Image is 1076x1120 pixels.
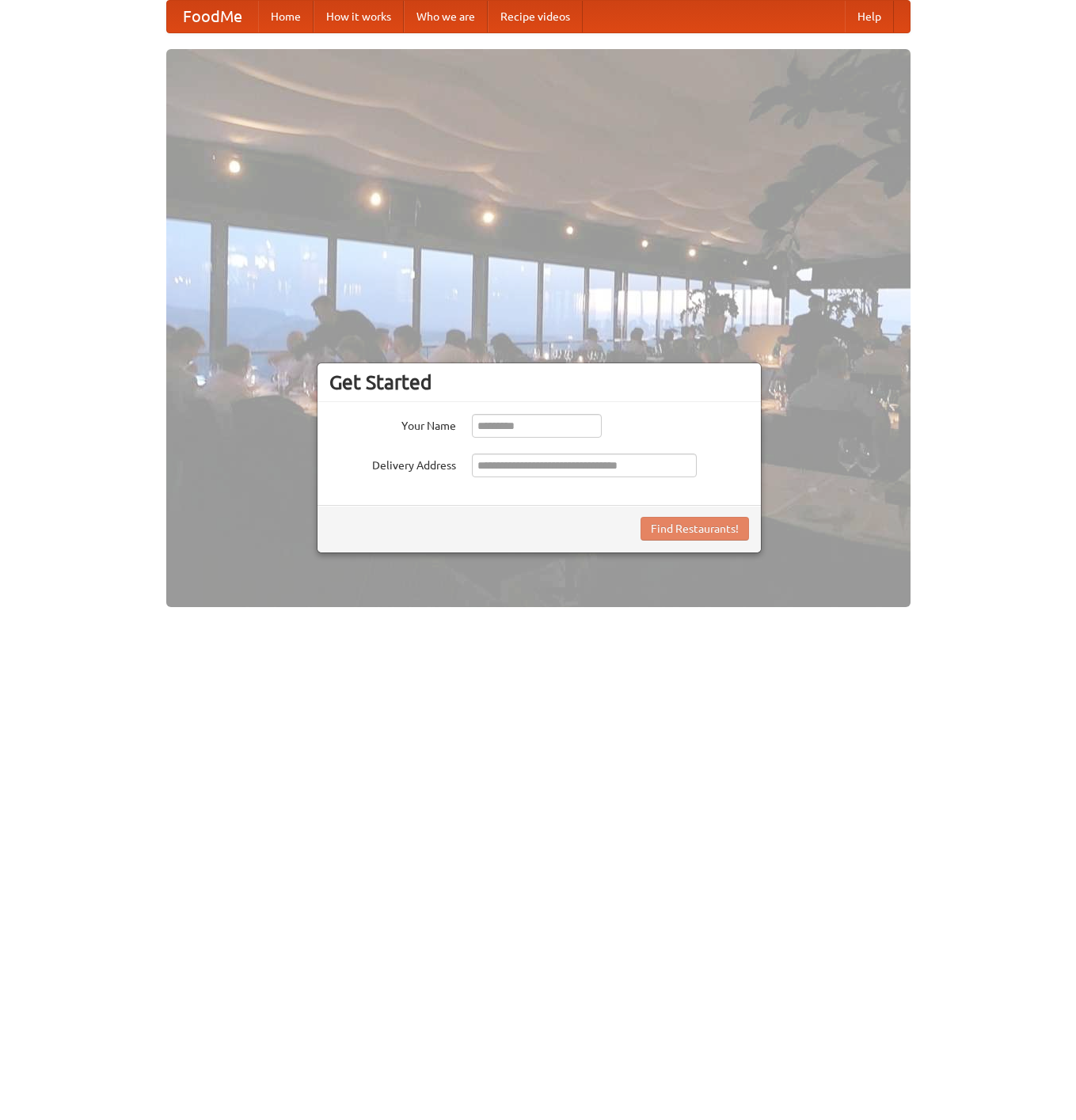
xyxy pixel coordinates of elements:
[488,1,583,32] a: Recipe videos
[329,370,749,394] h3: Get Started
[404,1,488,32] a: Who we are
[258,1,314,32] a: Home
[641,517,749,541] button: Find Restaurants!
[314,1,404,32] a: How it works
[845,1,894,32] a: Help
[329,414,456,434] label: Your Name
[167,1,258,32] a: FoodMe
[329,454,456,473] label: Delivery Address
